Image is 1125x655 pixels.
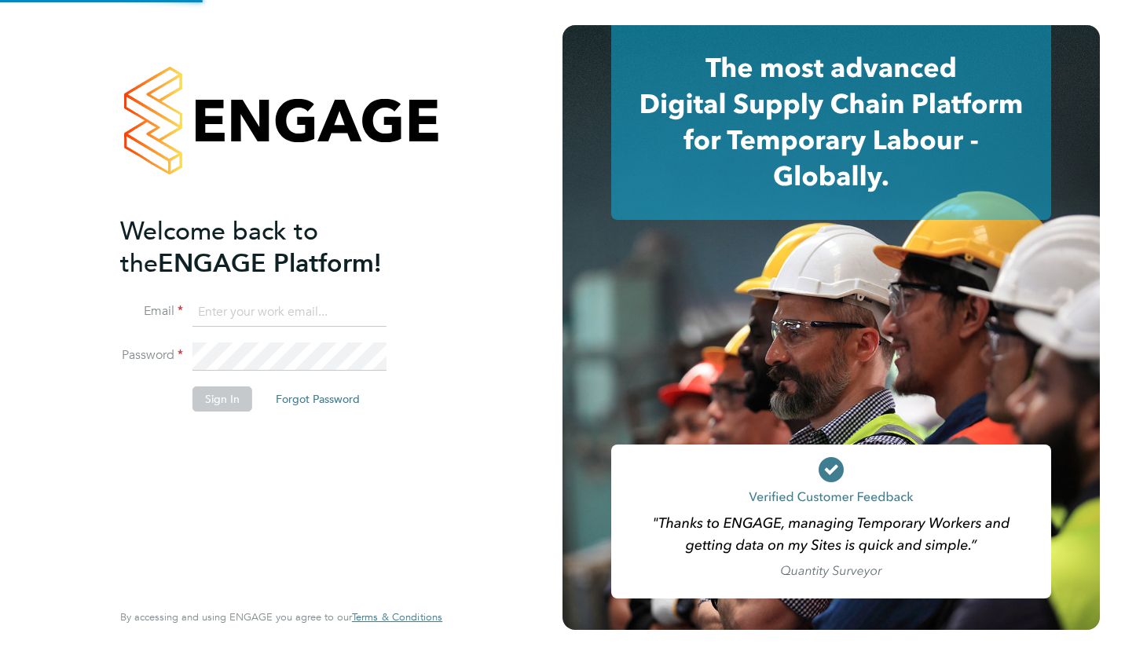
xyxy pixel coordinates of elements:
button: Forgot Password [263,386,372,412]
button: Sign In [192,386,252,412]
span: By accessing and using ENGAGE you agree to our [120,610,442,624]
span: Welcome back to the [120,216,318,279]
input: Enter your work email... [192,298,387,327]
a: Terms & Conditions [352,611,442,624]
label: Email [120,303,183,320]
h2: ENGAGE Platform! [120,215,427,280]
label: Password [120,347,183,364]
